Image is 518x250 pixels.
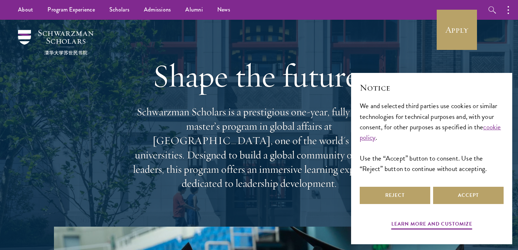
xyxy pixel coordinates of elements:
[391,219,472,231] button: Learn more and customize
[360,82,504,94] h2: Notice
[360,122,501,143] a: cookie policy
[360,187,430,204] button: Reject
[129,56,388,96] h1: Shape the future.
[129,105,388,191] p: Schwarzman Scholars is a prestigious one-year, fully funded master’s program in global affairs at...
[360,101,504,173] div: We and selected third parties use cookies or similar technologies for technical purposes and, wit...
[18,30,94,55] img: Schwarzman Scholars
[437,10,477,50] a: Apply
[433,187,504,204] button: Accept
